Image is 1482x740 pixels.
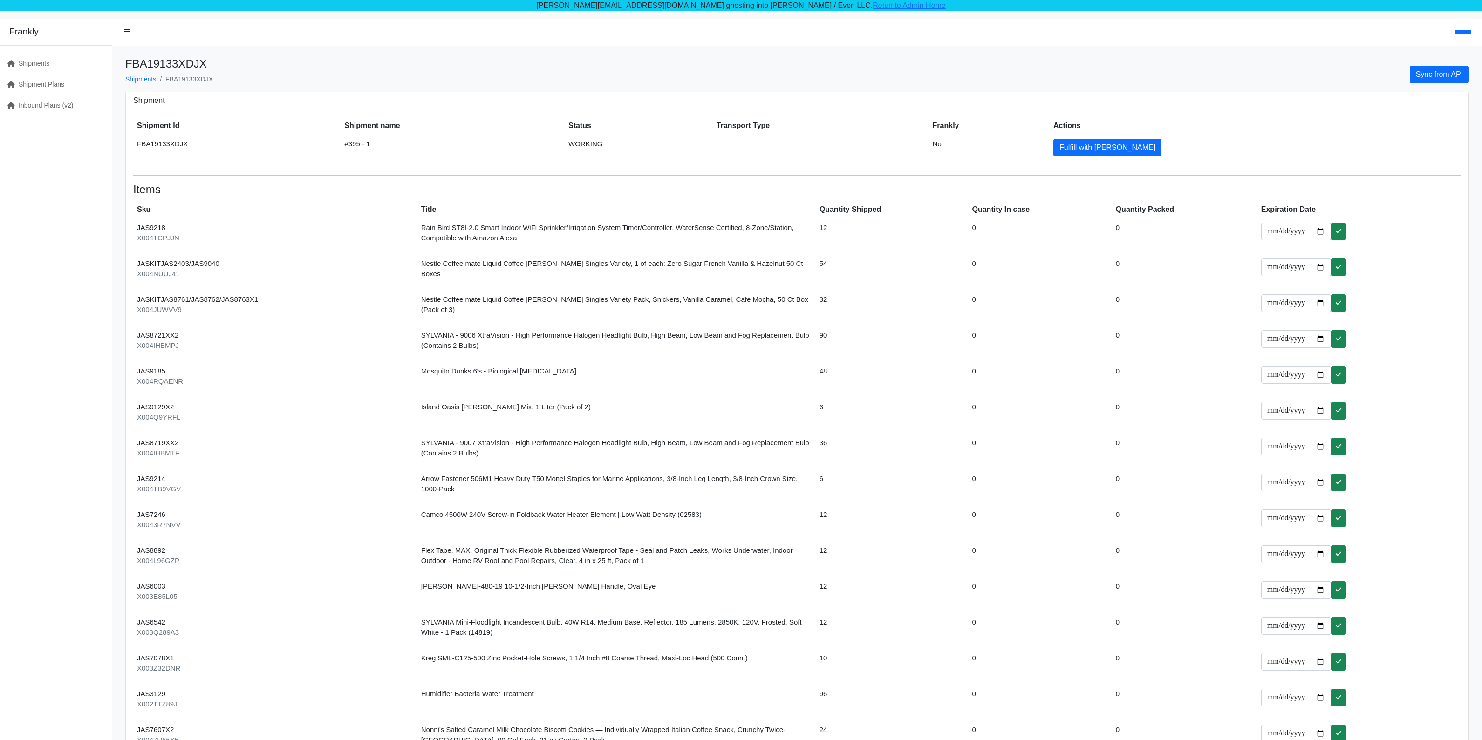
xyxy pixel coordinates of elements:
[125,57,213,71] h1: FBA19133XDJX
[417,649,816,685] td: Kreg SML-C125-500 Zinc Pocket-Hole Screws, 1 1/4 Inch #8 Coarse Thread, Maxi-Loc Head (500 Count)
[873,1,946,9] a: Retun to Admin Home
[133,135,341,160] td: FBA19133XDJX
[133,326,417,362] td: JAS8721XX2
[1112,362,1257,398] td: 0
[1257,200,1461,219] th: Expiration Date
[816,506,969,542] td: 12
[137,233,414,244] p: X004TCPJJN
[417,255,816,291] td: Nestle Coffee mate Liquid Coffee [PERSON_NAME] Singles Variety, 1 of each: Zero Sugar French Vani...
[1410,66,1469,83] button: Sync from API
[1112,255,1257,291] td: 0
[133,577,417,613] td: JAS6003
[816,200,969,219] th: Quantity Shipped
[816,542,969,577] td: 12
[137,448,414,459] p: X004IHBMTF
[133,434,417,470] td: JAS8719XX2
[968,398,1112,434] td: 0
[417,219,816,255] td: Rain Bird ST8I-2.0 Smart Indoor WiFi Sprinkler/Irrigation System Timer/Controller, WaterSense Cer...
[417,470,816,506] td: Arrow Fastener 506M1 Heavy Duty T50 Monel Staples for Marine Applications, 3/8-Inch Leg Length, 3...
[713,116,929,135] th: Transport Type
[816,255,969,291] td: 54
[417,362,816,398] td: Mosquito Dunks 6's - Biological [MEDICAL_DATA]
[417,613,816,649] td: SYLVANIA Mini-Floodlight Incandescent Bulb, 40W R14, Medium Base, Reflector, 185 Lumens, 2850K, 1...
[968,685,1112,721] td: 0
[133,649,417,685] td: JAS7078X1
[816,577,969,613] td: 12
[1112,200,1257,219] th: Quantity Packed
[1050,116,1461,135] th: Actions
[133,116,341,135] th: Shipment Id
[417,398,816,434] td: Island Oasis [PERSON_NAME] Mix, 1 Liter (Pack of 2)
[137,520,414,530] p: X0043R7NVV
[816,219,969,255] td: 12
[968,577,1112,613] td: 0
[1112,542,1257,577] td: 0
[816,326,969,362] td: 90
[929,116,1050,135] th: Frankly
[968,470,1112,506] td: 0
[816,470,969,506] td: 6
[968,506,1112,542] td: 0
[417,291,816,326] td: Nestle Coffee mate Liquid Coffee [PERSON_NAME] Singles Variety Pack, Snickers, Vanilla Caramel, C...
[133,183,1461,197] h4: Items
[1112,291,1257,326] td: 0
[133,613,417,649] td: JAS6542
[816,434,969,470] td: 36
[137,484,414,495] p: X004TB9VGV
[1112,685,1257,721] td: 0
[968,362,1112,398] td: 0
[417,326,816,362] td: SYLVANIA - 9006 XtraVision - High Performance Halogen Headlight Bulb, High Beam, Low Beam and Fog...
[417,577,816,613] td: [PERSON_NAME]-480-19 10-1/2-Inch [PERSON_NAME] Handle, Oval Eye
[1053,139,1161,156] button: Fulfill with [PERSON_NAME]
[133,506,417,542] td: JAS7246
[137,412,414,423] p: X004Q9YRFL
[137,663,414,674] p: X003Z32DNR
[137,340,414,351] p: X004IHBMPJ
[968,219,1112,255] td: 0
[137,699,414,710] p: X002TTZ89J
[1112,398,1257,434] td: 0
[417,685,816,721] td: Humidifier Bacteria Water Treatment
[133,219,417,255] td: JAS9218
[137,627,414,638] p: X003Q289A3
[968,434,1112,470] td: 0
[133,398,417,434] td: JAS9129X2
[1112,470,1257,506] td: 0
[816,685,969,721] td: 96
[816,398,969,434] td: 6
[816,362,969,398] td: 48
[816,613,969,649] td: 12
[133,291,417,326] td: JASKITJAS8761/JAS8762/JAS8763X1
[816,649,969,685] td: 10
[1112,434,1257,470] td: 0
[1112,649,1257,685] td: 0
[1112,219,1257,255] td: 0
[968,200,1112,219] th: Quantity In case
[1112,613,1257,649] td: 0
[133,542,417,577] td: JAS8892
[125,75,156,83] a: Shipments
[968,649,1112,685] td: 0
[133,362,417,398] td: JAS9185
[929,135,1050,160] td: No
[417,542,816,577] td: Flex Tape, MAX, Original Thick Flexible Rubberized Waterproof Tape - Seal and Patch Leaks, Works ...
[341,135,565,160] td: #395 - 1
[133,470,417,506] td: JAS9214
[417,200,816,219] th: Title
[137,591,414,602] p: X003E85L05
[137,376,414,387] p: X004RQAENR
[133,96,1461,105] h3: Shipment
[816,291,969,326] td: 32
[133,685,417,721] td: JAS3129
[565,135,713,160] td: WORKING
[156,75,213,84] li: FBA19133XDJX
[968,326,1112,362] td: 0
[1112,577,1257,613] td: 0
[565,116,713,135] th: Status
[417,434,816,470] td: SYLVANIA - 9007 XtraVision - High Performance Halogen Headlight Bulb, High Beam, Low Beam and Fog...
[417,506,816,542] td: Camco 4500W 240V Screw-in Foldback Water Heater Element | Low Watt Density (02583)
[968,613,1112,649] td: 0
[137,305,414,315] p: X004JUWVV9
[968,255,1112,291] td: 0
[133,200,417,219] th: Sku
